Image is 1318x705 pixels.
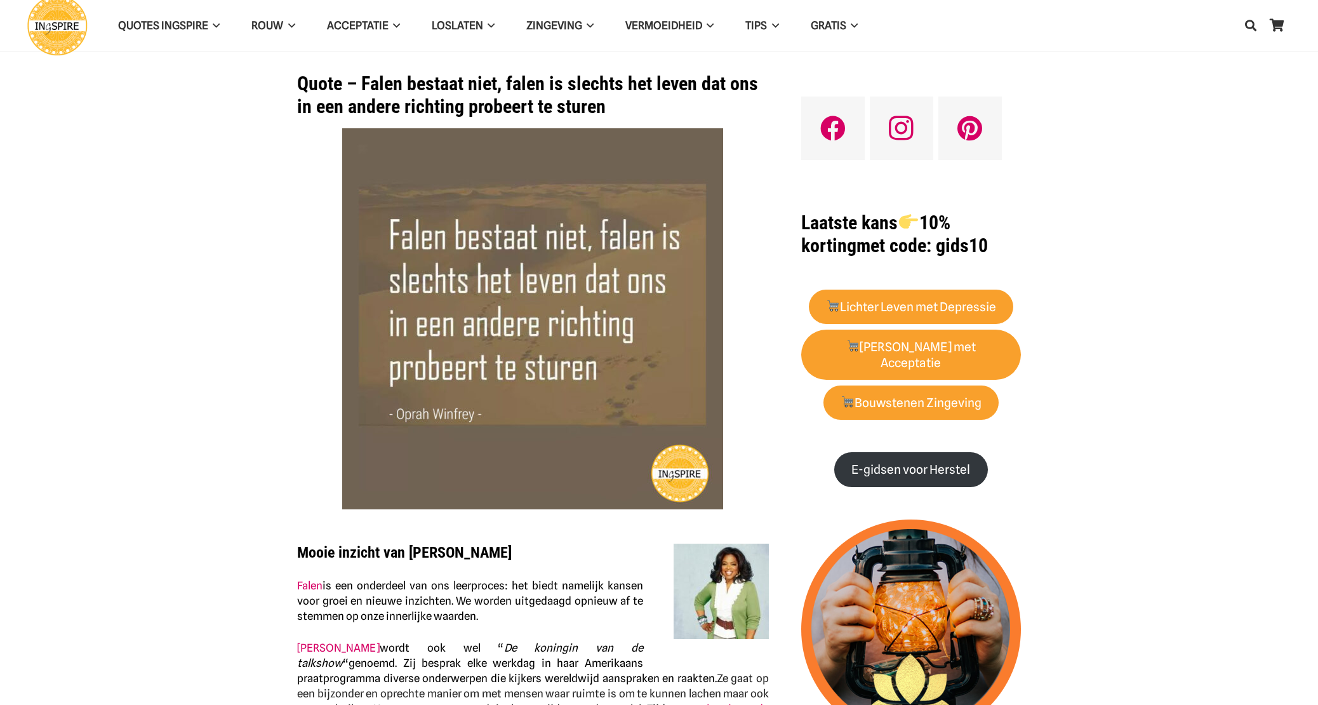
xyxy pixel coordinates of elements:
img: 🛒 [847,340,859,352]
strong: E-gidsen voor Herstel [851,462,970,477]
span: Loslaten Menu [483,10,495,41]
span: Acceptatie Menu [389,10,400,41]
a: [PERSON_NAME] [297,641,380,654]
span: Loslaten [432,19,483,32]
a: Falen [297,579,323,592]
span: QUOTES INGSPIRE Menu [208,10,220,41]
a: AcceptatieAcceptatie Menu [311,10,416,42]
a: Instagram [870,97,933,160]
span: Acceptatie [327,19,389,32]
a: Zoeken [1238,10,1263,41]
strong: Laatste kans 10% korting [801,211,950,257]
strong: Mooie inzicht van [PERSON_NAME] [297,544,512,561]
img: 👉 [899,212,918,231]
span: ROUW Menu [283,10,295,41]
a: Pinterest [938,97,1002,160]
strong: [PERSON_NAME] met Acceptatie [846,340,976,370]
h1: Quote – Falen bestaat niet, falen is slechts het leven dat ons in een andere richting probeert te... [297,72,769,118]
a: 🛒[PERSON_NAME] met Acceptatie [801,330,1021,380]
img: 🛒 [827,300,839,312]
a: ROUWROUW Menu [236,10,310,42]
a: E-gidsen voor Herstel [834,452,988,487]
span: VERMOEIDHEID Menu [702,10,714,41]
a: TIPSTIPS Menu [729,10,794,42]
span: TIPS [745,19,767,32]
strong: Lichter Leven met Depressie [826,300,996,314]
a: 🛒Lichter Leven met Depressie [809,290,1014,325]
span: Zingeving [526,19,582,32]
span: Zingeving Menu [582,10,594,41]
span: ROUW [251,19,283,32]
span: GRATIS Menu [846,10,858,41]
img: Quote over Falen en Succes in het leven [342,128,723,509]
h1: met code: gids10 [801,211,1021,257]
a: VERMOEIDHEIDVERMOEIDHEID Menu [609,10,729,42]
img: 🛒 [841,396,853,408]
span: VERMOEIDHEID [625,19,702,32]
p: is een onderdeel van ons leerproces: het biedt namelijk kansen voor groei en nieuwe inzichten. We... [297,578,769,624]
a: ZingevingZingeving Menu [510,10,609,42]
strong: Bouwstenen Zingeving [841,396,982,410]
a: LoslatenLoslaten Menu [416,10,510,42]
span: GRATIS [811,19,846,32]
em: De koningin van de talkshow [297,641,643,669]
span: TIPS Menu [767,10,778,41]
a: 🛒Bouwstenen Zingeving [823,386,999,420]
img: Mooie levenslessen van Oprah Winfrey [674,544,769,639]
a: Facebook [801,97,865,160]
span: QUOTES INGSPIRE [118,19,208,32]
a: QUOTES INGSPIREQUOTES INGSPIRE Menu [102,10,236,42]
a: GRATISGRATIS Menu [795,10,874,42]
